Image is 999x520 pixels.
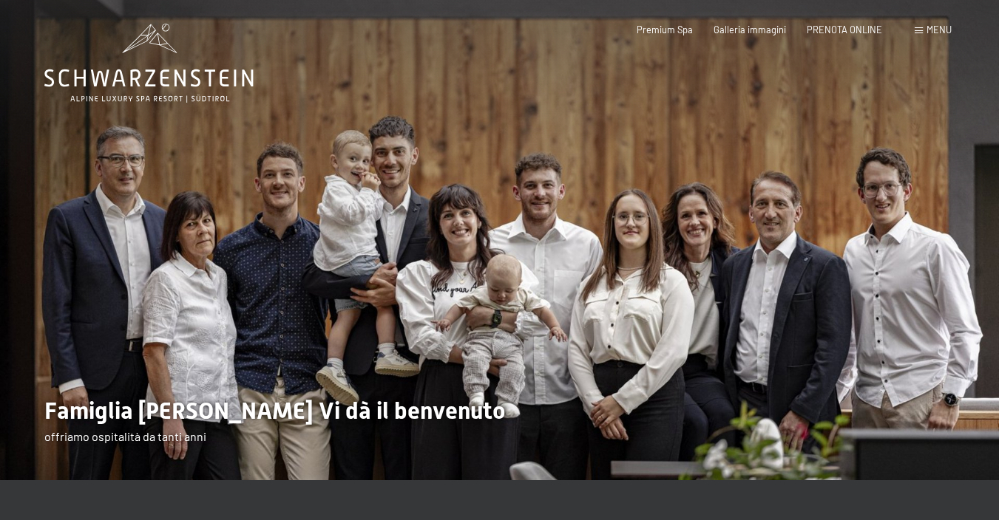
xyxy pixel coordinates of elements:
[807,24,882,35] a: PRENOTA ONLINE
[44,429,206,443] span: offriamo ospitalità da tanti anni
[714,24,786,35] a: Galleria immagini
[927,24,952,35] span: Menu
[637,24,693,35] a: Premium Spa
[44,397,506,425] span: Famiglia [PERSON_NAME] Vi dà il benvenuto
